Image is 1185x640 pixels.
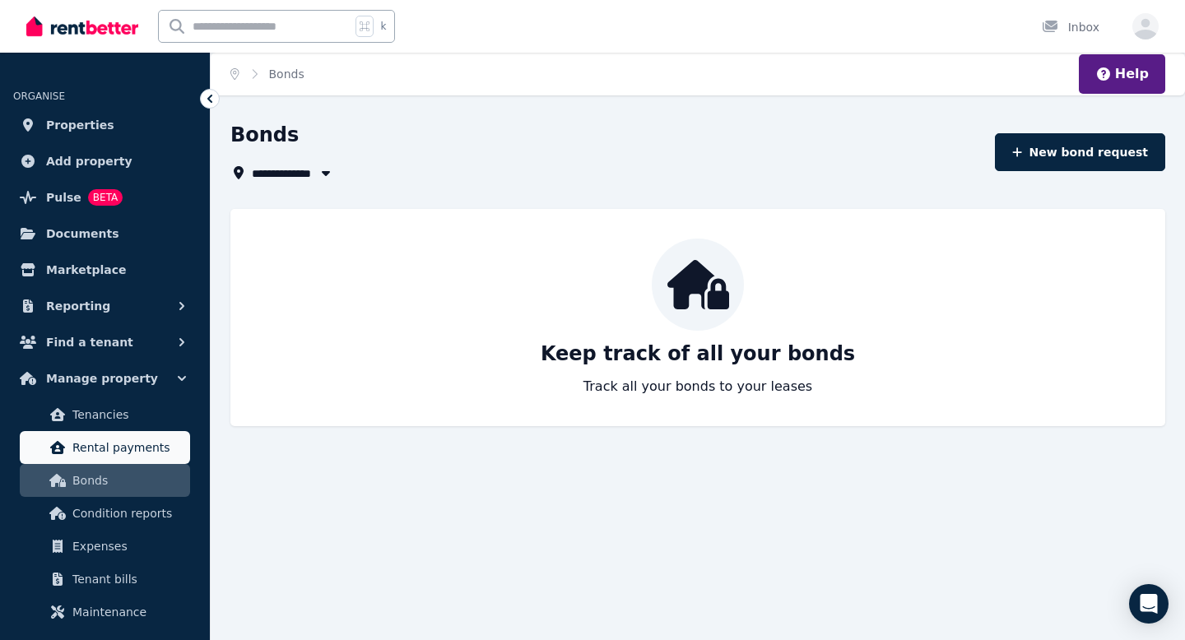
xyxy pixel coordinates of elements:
span: k [380,20,386,33]
button: Reporting [13,290,197,322]
span: ORGANISE [13,90,65,102]
a: Marketplace [13,253,197,286]
span: Pulse [46,188,81,207]
span: Reporting [46,296,110,316]
span: Find a tenant [46,332,133,352]
a: Add property [13,145,197,178]
span: Expenses [72,536,184,556]
a: Rental payments [20,431,190,464]
h1: Bonds [230,122,299,148]
span: Manage property [46,369,158,388]
div: Open Intercom Messenger [1129,584,1169,624]
span: Bonds [72,471,184,490]
a: Tenancies [20,398,190,431]
a: Bonds [269,67,304,81]
span: Add property [46,151,132,171]
span: Rental payments [72,438,184,457]
a: Bonds [20,464,190,497]
span: Tenant bills [72,569,184,589]
span: Documents [46,224,119,243]
span: Condition reports [72,503,184,523]
a: Expenses [20,530,190,563]
a: Documents [13,217,197,250]
span: BETA [88,189,123,206]
span: Properties [46,115,114,135]
span: Marketplace [46,260,126,280]
a: Maintenance [20,596,190,628]
button: New bond request [995,133,1165,171]
a: PulseBETA [13,181,197,214]
a: Condition reports [20,497,190,530]
a: Tenant bills [20,563,190,596]
p: Keep track of all your bonds [541,341,855,367]
button: Help [1095,64,1149,84]
nav: Breadcrumb [211,53,324,95]
button: Find a tenant [13,326,197,359]
span: Tenancies [72,405,184,424]
button: Manage property [13,362,197,395]
span: Maintenance [72,602,184,622]
p: Track all your bonds to your leases [583,377,812,397]
div: Inbox [1042,19,1099,35]
a: Properties [13,109,197,141]
img: RentBetter [26,14,138,39]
